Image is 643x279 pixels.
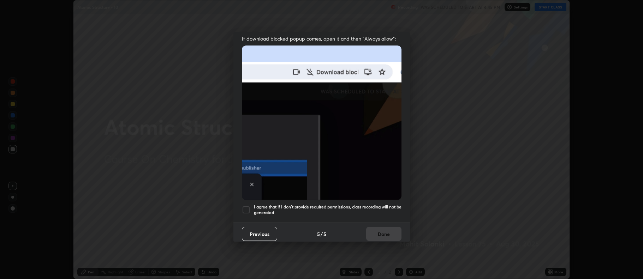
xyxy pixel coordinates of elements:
h5: I agree that if I don't provide required permissions, class recording will not be generated [254,204,401,215]
h4: 5 [317,230,320,238]
h4: 5 [323,230,326,238]
h4: / [321,230,323,238]
button: Previous [242,227,277,241]
span: If download blocked popup comes, open it and then "Always allow": [242,35,401,42]
img: downloads-permission-blocked.gif [242,46,401,200]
